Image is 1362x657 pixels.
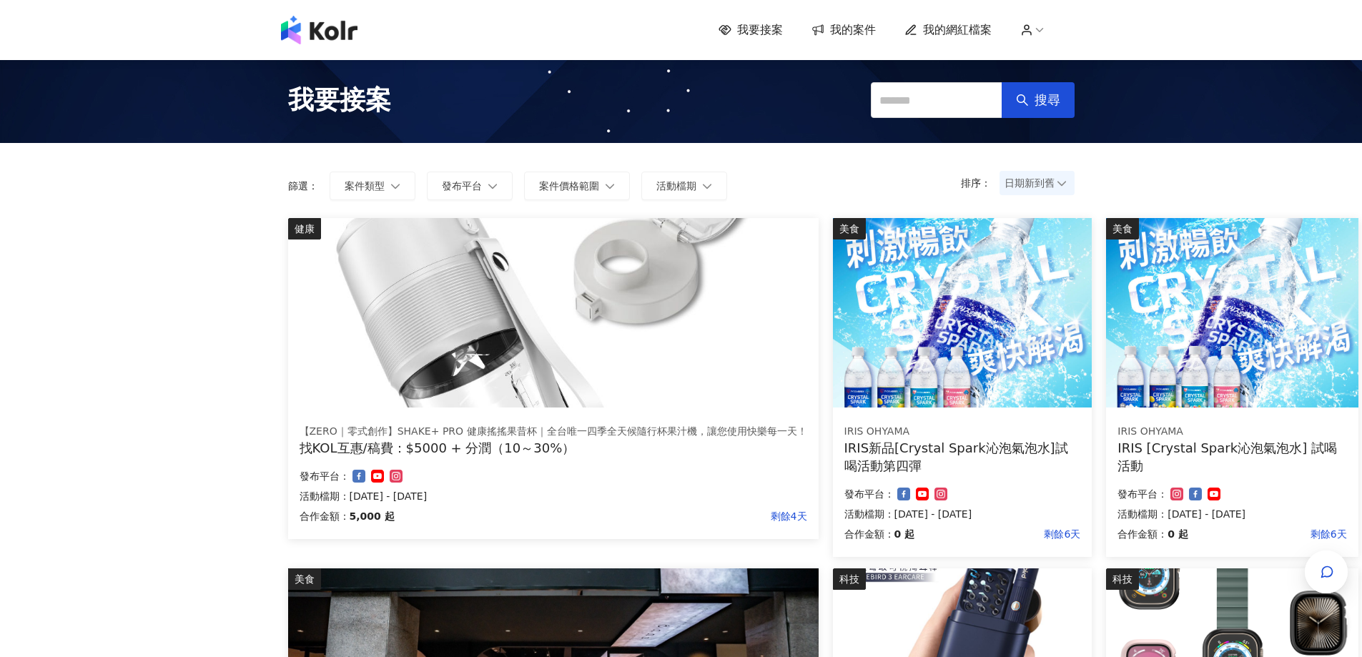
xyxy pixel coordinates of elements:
[844,439,1081,475] div: IRIS新品[Crystal Spark沁泡氣泡水]試喝活動第四彈
[1016,94,1029,107] span: search
[737,22,783,38] span: 我要接案
[524,172,630,200] button: 案件價格範圍
[1188,525,1347,543] p: 剩餘6天
[894,525,915,543] p: 0 起
[442,180,482,192] span: 發布平台
[288,568,321,590] div: 美食
[288,218,819,407] img: 【ZERO｜零式創作】SHAKE+ pro 健康搖搖果昔杯｜全台唯一四季全天候隨行杯果汁機，讓您使用快樂每一天！
[300,508,350,525] p: 合作金額：
[833,218,866,239] div: 美食
[1106,218,1358,407] img: Crystal Spark 沁泡氣泡水
[395,508,807,525] p: 剩餘4天
[1305,600,1348,643] iframe: Help Scout Beacon - Open
[1117,425,1346,439] div: IRIS OHYAMA
[300,439,807,457] div: 找KOL互惠/稿費：$5000 + 分潤（10～30%）
[288,82,391,118] span: 我要接案
[719,22,783,38] a: 我要接案
[923,22,992,38] span: 我的網紅檔案
[811,22,876,38] a: 我的案件
[656,180,696,192] span: 活動檔期
[1117,485,1168,503] p: 發布平台：
[288,218,321,239] div: 健康
[844,425,1081,439] div: IRIS OHYAMA
[830,22,876,38] span: 我的案件
[427,172,513,200] button: 發布平台
[345,180,385,192] span: 案件類型
[1168,525,1188,543] p: 0 起
[904,22,992,38] a: 我的網紅檔案
[914,525,1080,543] p: 剩餘6天
[1106,218,1139,239] div: 美食
[300,488,807,505] p: 活動檔期：[DATE] - [DATE]
[1005,172,1070,194] span: 日期新到舊
[1106,568,1139,590] div: 科技
[300,425,807,439] div: 【ZERO｜零式創作】SHAKE+ PRO 健康搖搖果昔杯｜全台唯一四季全天候隨行杯果汁機，讓您使用快樂每一天！
[350,508,395,525] p: 5,000 起
[1035,92,1060,108] span: 搜尋
[1117,525,1168,543] p: 合作金額：
[1117,439,1346,475] div: IRIS [Crystal Spark沁泡氣泡水] 試喝活動
[1117,505,1346,523] p: 活動檔期：[DATE] - [DATE]
[288,180,318,192] p: 篩選：
[1002,82,1075,118] button: 搜尋
[833,568,866,590] div: 科技
[833,218,1092,407] img: Crystal Spark 沁泡氣泡水
[641,172,727,200] button: 活動檔期
[281,16,357,44] img: logo
[330,172,415,200] button: 案件類型
[961,177,1000,189] p: 排序：
[844,505,1081,523] p: 活動檔期：[DATE] - [DATE]
[844,485,894,503] p: 發布平台：
[844,525,894,543] p: 合作金額：
[539,180,599,192] span: 案件價格範圍
[300,468,350,485] p: 發布平台：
